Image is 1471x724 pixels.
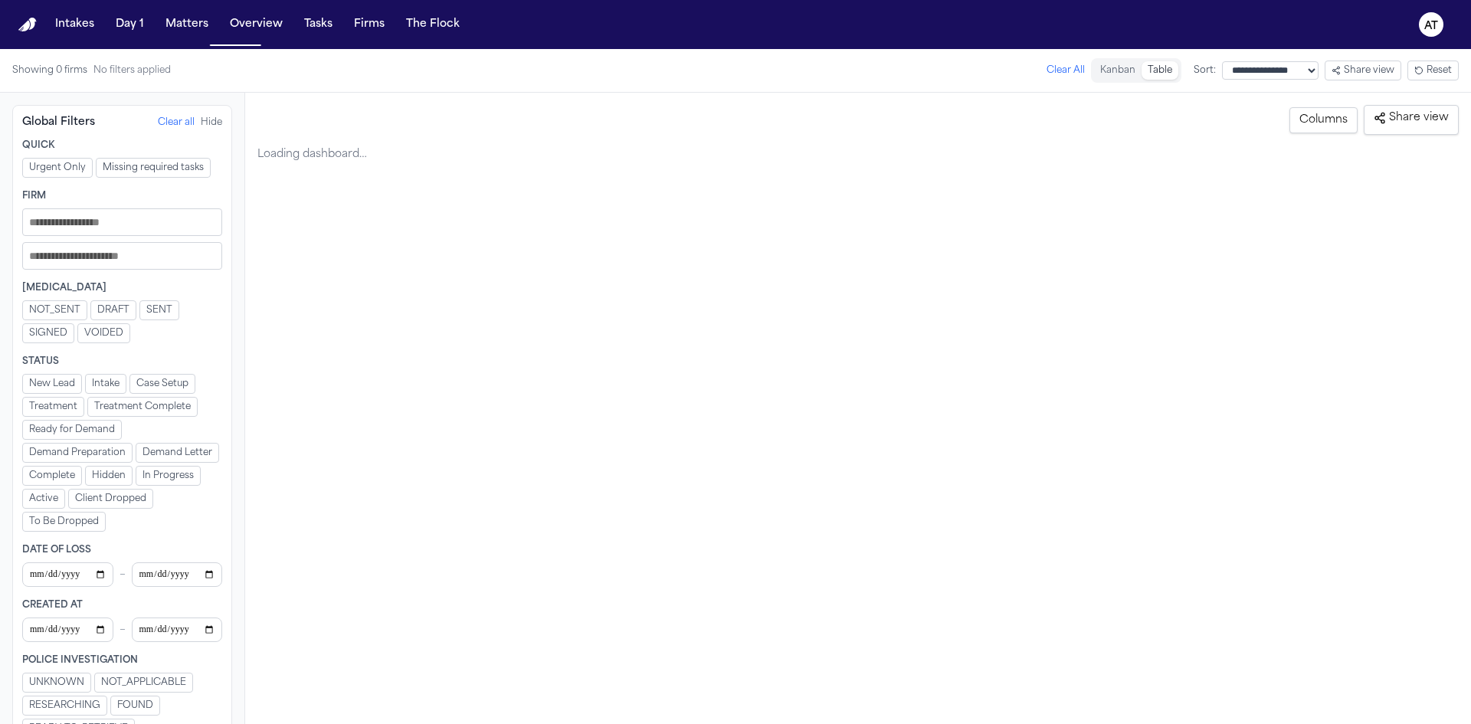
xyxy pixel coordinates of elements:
[77,323,130,343] button: VOIDED
[120,621,126,639] span: –
[12,105,232,712] aside: Filters
[22,355,222,368] div: Status
[1194,64,1216,77] span: Sort:
[101,676,186,689] span: NOT_APPLICABLE
[400,11,466,38] button: The Flock
[49,11,100,38] button: Intakes
[29,424,115,436] span: Ready for Demand
[117,699,153,712] span: FOUND
[85,466,133,486] button: Hidden
[1374,110,1449,126] span: Share view
[1364,105,1459,135] button: Share view
[75,493,146,505] span: Client Dropped
[22,489,65,509] button: Active
[22,300,87,320] button: NOT_SENT
[22,139,222,152] div: Quick
[22,282,222,294] div: [MEDICAL_DATA]
[22,673,91,693] button: UNKNOWN
[29,304,80,316] span: NOT_SENT
[1325,61,1401,80] button: Share view
[1289,107,1358,133] button: Columns
[136,378,188,390] span: Case Setup
[18,18,37,32] img: Finch Logo
[22,466,82,486] button: Complete
[96,158,211,178] button: Missing required tasks
[97,304,129,316] span: DRAFT
[348,11,391,38] button: Firms
[1047,64,1085,77] button: Clear All
[22,696,107,716] button: RESEARCHING
[22,443,133,463] button: Demand Preparation
[22,397,84,417] button: Treatment
[92,470,126,482] span: Hidden
[85,374,126,394] button: Intake
[94,401,191,413] span: Treatment Complete
[120,565,126,584] span: –
[136,443,219,463] button: Demand Letter
[29,699,100,712] span: RESEARCHING
[29,447,126,459] span: Demand Preparation
[159,11,215,38] button: Matters
[110,11,150,38] button: Day 1
[94,673,193,693] button: NOT_APPLICABLE
[103,162,204,174] span: Missing required tasks
[139,300,179,320] button: SENT
[29,162,86,174] span: Urgent Only
[22,654,222,667] div: Police Investigation
[22,420,122,440] button: Ready for Demand
[201,116,222,129] button: Hide
[110,696,160,716] button: FOUND
[84,327,123,339] span: VOIDED
[29,516,99,528] span: To Be Dropped
[298,11,339,38] button: Tasks
[257,147,1459,162] div: Loading dashboard…
[22,158,93,178] button: Urgent Only
[93,64,171,77] span: No filters applied
[22,544,222,556] div: Date of Loss
[29,493,58,505] span: Active
[22,323,74,343] button: SIGNED
[12,64,87,77] span: Showing 0 firms
[1094,61,1142,80] button: Kanban
[158,116,195,129] button: Clear all
[18,18,37,32] a: Home
[68,489,153,509] button: Client Dropped
[92,378,120,390] span: Intake
[146,304,172,316] span: SENT
[22,190,222,202] div: Firm
[22,374,82,394] button: New Lead
[29,676,84,689] span: UNKNOWN
[29,327,67,339] span: SIGNED
[224,11,289,38] button: Overview
[22,512,106,532] button: To Be Dropped
[22,599,222,611] div: Created At
[22,115,95,130] div: Global Filters
[136,466,201,486] button: In Progress
[1142,61,1178,80] button: Table
[90,300,136,320] button: DRAFT
[29,378,75,390] span: New Lead
[29,470,75,482] span: Complete
[143,470,194,482] span: In Progress
[1222,61,1319,80] select: Sort
[1407,61,1459,80] button: Reset
[129,374,195,394] button: Case Setup
[87,397,198,417] button: Treatment Complete
[143,447,212,459] span: Demand Letter
[29,401,77,413] span: Treatment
